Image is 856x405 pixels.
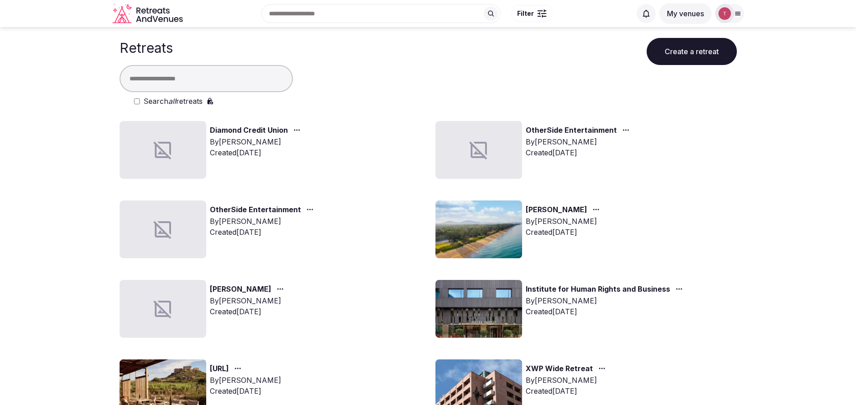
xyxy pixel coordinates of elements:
div: By [PERSON_NAME] [210,295,287,306]
a: Institute for Human Rights and Business [526,284,670,295]
a: Visit the homepage [112,4,185,24]
div: By [PERSON_NAME] [526,295,686,306]
div: Created [DATE] [526,386,609,396]
a: OtherSide Entertainment [526,125,617,136]
a: [PERSON_NAME] [210,284,271,295]
button: Create a retreat [647,38,737,65]
img: Top retreat image for the retreat: Institute for Human Rights and Business [435,280,522,338]
div: By [PERSON_NAME] [526,136,633,147]
a: [URL] [210,363,229,375]
a: Diamond Credit Union [210,125,288,136]
a: XWP Wide Retreat [526,363,593,375]
span: Filter [517,9,534,18]
div: By [PERSON_NAME] [210,216,317,227]
div: Created [DATE] [210,306,287,317]
button: My venues [659,3,712,24]
div: Created [DATE] [210,147,304,158]
div: By [PERSON_NAME] [210,136,304,147]
button: Filter [511,5,552,22]
label: Search retreats [143,96,203,107]
div: Created [DATE] [210,227,317,237]
h1: Retreats [120,40,173,56]
div: Created [DATE] [526,227,603,237]
img: Top retreat image for the retreat: Harman [435,200,522,258]
a: [PERSON_NAME] [526,204,587,216]
em: all [168,97,176,106]
img: Thiago Martins [718,7,731,20]
a: OtherSide Entertainment [210,204,301,216]
div: By [PERSON_NAME] [526,375,609,386]
div: Created [DATE] [210,386,281,396]
div: By [PERSON_NAME] [210,375,281,386]
svg: Retreats and Venues company logo [112,4,185,24]
div: Created [DATE] [526,147,633,158]
a: My venues [659,9,712,18]
div: Created [DATE] [526,306,686,317]
div: By [PERSON_NAME] [526,216,603,227]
